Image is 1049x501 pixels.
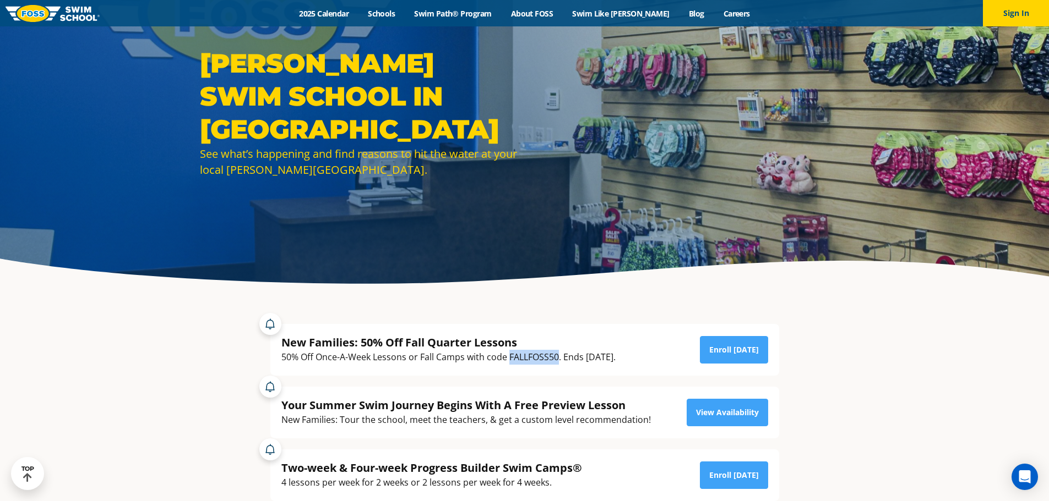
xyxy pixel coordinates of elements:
div: TOP [21,465,34,482]
div: See what’s happening and find reasons to hit the water at your local [PERSON_NAME][GEOGRAPHIC_DATA]. [200,146,519,178]
div: Two-week & Four-week Progress Builder Swim Camps® [281,460,582,475]
a: View Availability [687,399,768,426]
div: Open Intercom Messenger [1012,464,1038,490]
a: Enroll [DATE] [700,336,768,364]
a: Swim Path® Program [405,8,501,19]
a: Blog [679,8,714,19]
a: About FOSS [501,8,563,19]
div: Your Summer Swim Journey Begins With A Free Preview Lesson [281,398,651,412]
h1: [PERSON_NAME] Swim School in [GEOGRAPHIC_DATA] [200,47,519,146]
img: FOSS Swim School Logo [6,5,100,22]
div: 50% Off Once-A-Week Lessons or Fall Camps with code FALLFOSS50. Ends [DATE]. [281,350,616,365]
a: Swim Like [PERSON_NAME] [563,8,680,19]
div: 4 lessons per week for 2 weeks or 2 lessons per week for 4 weeks. [281,475,582,490]
a: Schools [358,8,405,19]
div: New Families: Tour the school, meet the teachers, & get a custom level recommendation! [281,412,651,427]
a: 2025 Calendar [290,8,358,19]
div: New Families: 50% Off Fall Quarter Lessons [281,335,616,350]
a: Careers [714,8,759,19]
a: Enroll [DATE] [700,461,768,489]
